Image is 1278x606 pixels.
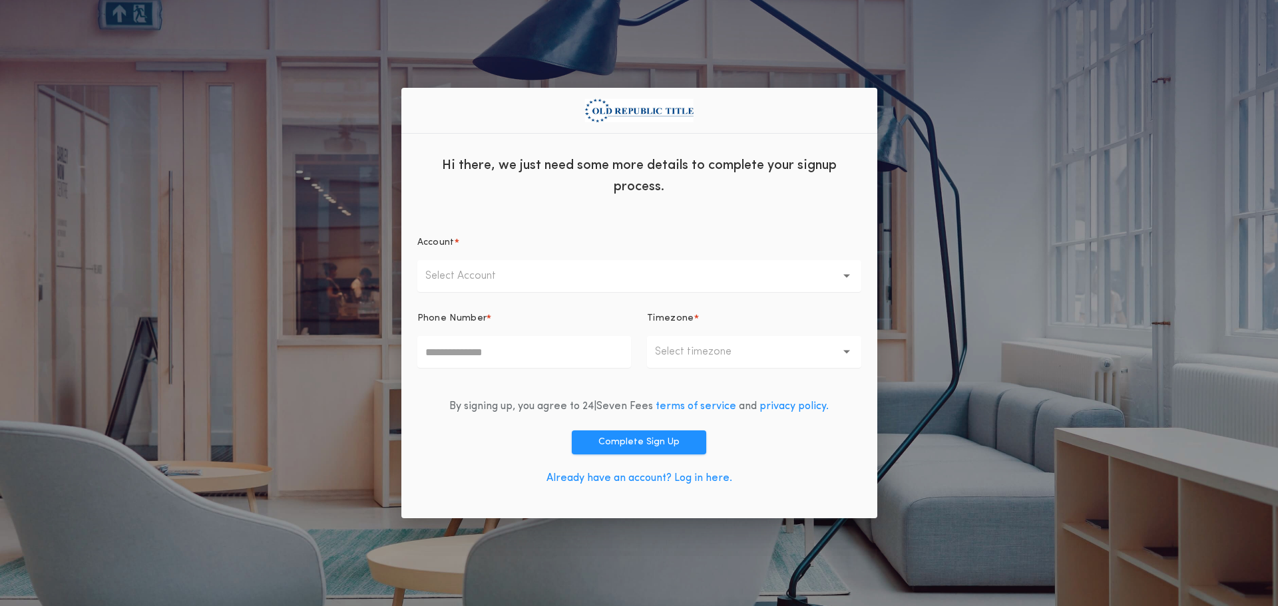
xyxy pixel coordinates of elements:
[759,401,829,412] a: privacy policy.
[425,268,517,284] p: Select Account
[647,312,694,325] p: Timezone
[417,312,487,325] p: Phone Number
[546,473,732,484] a: Already have an account? Log in here.
[417,336,632,368] input: Phone Number*
[417,260,861,292] button: Select Account
[647,336,861,368] button: Select timezone
[417,236,455,249] p: Account
[656,401,736,412] a: terms of service
[572,430,706,454] button: Complete Sign Up
[655,344,753,360] p: Select timezone
[449,398,829,414] div: By signing up, you agree to 24|Seven Fees and
[401,144,877,204] div: Hi there, we just need some more details to complete your signup process.
[584,98,694,122] img: org logo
